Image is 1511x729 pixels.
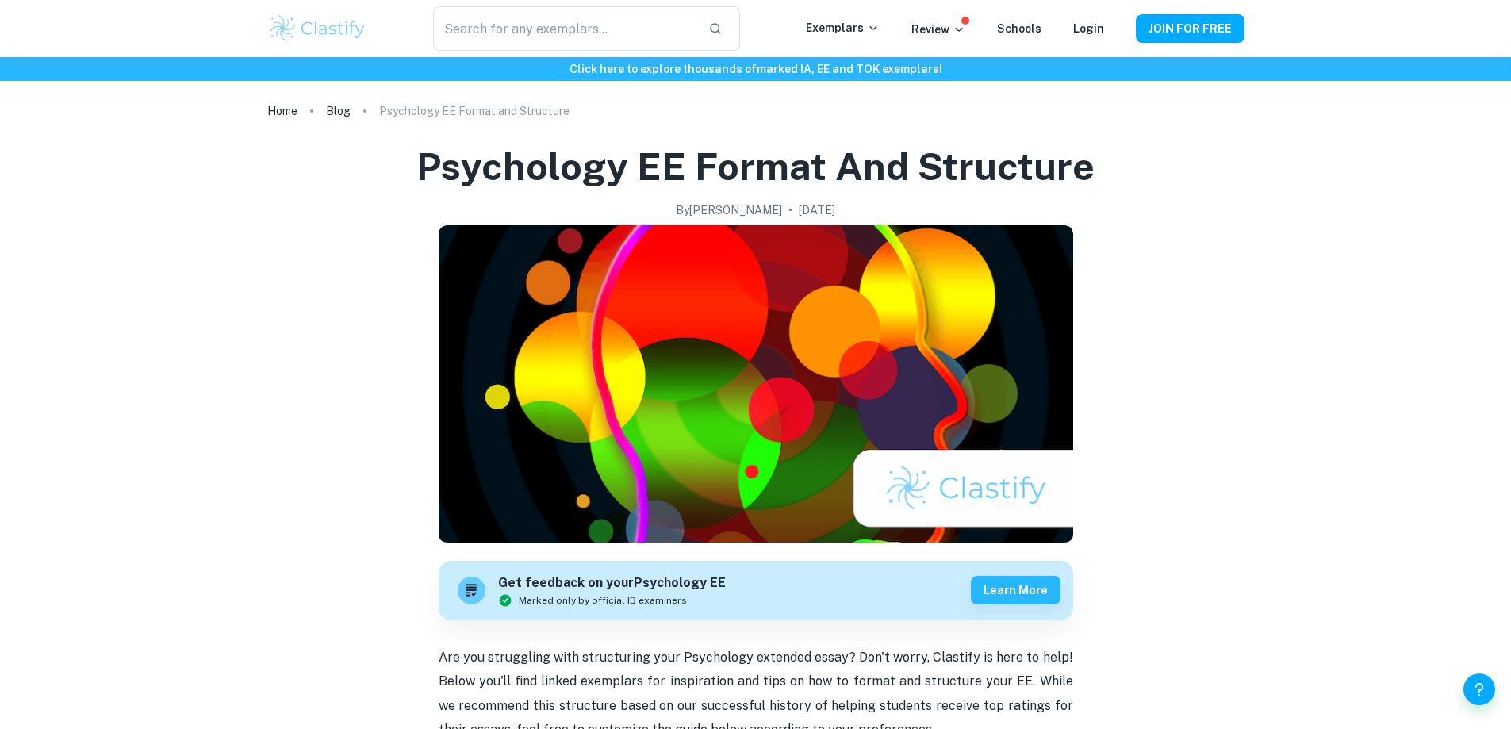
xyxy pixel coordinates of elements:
h6: Click here to explore thousands of marked IA, EE and TOK exemplars ! [3,60,1508,78]
p: Psychology EE Format and Structure [379,102,570,120]
a: Home [267,100,297,122]
button: JOIN FOR FREE [1136,14,1244,43]
a: Schools [997,22,1041,35]
a: Login [1073,22,1104,35]
button: Help and Feedback [1463,673,1495,705]
h6: Get feedback on your Psychology EE [498,574,726,593]
img: Clastify logo [267,13,368,44]
img: Psychology EE Format and Structure cover image [439,225,1073,543]
p: Review [911,21,965,38]
h2: [DATE] [799,201,835,219]
h1: Psychology EE Format and Structure [416,141,1095,192]
p: Exemplars [806,19,880,36]
a: Get feedback on yourPsychology EEMarked only by official IB examinersLearn more [439,561,1073,620]
span: Marked only by official IB examiners [519,593,687,608]
h2: By [PERSON_NAME] [676,201,782,219]
p: • [788,201,792,219]
button: Learn more [971,576,1060,604]
input: Search for any exemplars... [433,6,695,51]
a: Blog [326,100,351,122]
